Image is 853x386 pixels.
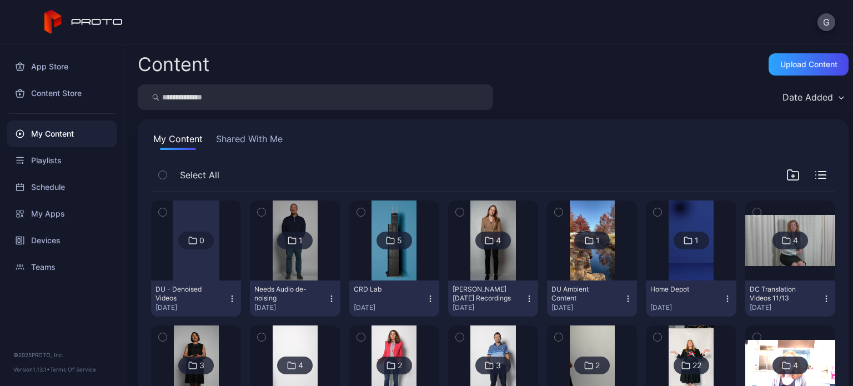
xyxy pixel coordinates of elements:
button: Shared With Me [214,132,285,150]
div: © 2025 PROTO, Inc. [13,350,111,359]
button: DC Translation Videos 11/13[DATE] [745,280,835,317]
div: Upload Content [780,60,837,69]
div: 5 [397,235,402,245]
div: 0 [199,235,204,245]
a: App Store [7,53,117,80]
div: 4 [793,235,798,245]
div: [DATE] [650,303,722,312]
div: 22 [693,360,701,370]
div: Date Added [782,92,833,103]
button: Date Added [777,84,849,110]
div: 1 [596,235,600,245]
div: 4 [298,360,303,370]
div: [DATE] [254,303,327,312]
div: [DATE] [750,303,822,312]
div: 3 [496,360,501,370]
div: Jane April 2025 Recordings [453,285,514,303]
button: Upload Content [769,53,849,76]
a: Content Store [7,80,117,107]
div: [DATE] [155,303,228,312]
div: Content [138,55,209,74]
span: Select All [180,168,219,182]
a: Terms Of Service [50,366,96,373]
div: 2 [595,360,600,370]
div: [DATE] [453,303,525,312]
div: CRD Lab [354,285,415,294]
div: 2 [398,360,402,370]
div: 4 [496,235,501,245]
div: 4 [793,360,798,370]
div: [DATE] [551,303,624,312]
div: 3 [199,360,204,370]
div: Needs Audio de-noising [254,285,315,303]
div: Home Depot [650,285,711,294]
a: My Apps [7,200,117,227]
div: DU Ambient Content [551,285,613,303]
a: Teams [7,254,117,280]
button: G [817,13,835,31]
div: [DATE] [354,303,426,312]
span: Version 1.13.1 • [13,366,50,373]
div: 1 [695,235,699,245]
div: DU - Denoised Videos [155,285,217,303]
button: Needs Audio de-noising[DATE] [250,280,340,317]
a: Schedule [7,174,117,200]
button: My Content [151,132,205,150]
a: My Content [7,121,117,147]
button: [PERSON_NAME] [DATE] Recordings[DATE] [448,280,538,317]
div: DC Translation Videos 11/13 [750,285,811,303]
button: DU - Denoised Videos[DATE] [151,280,241,317]
div: 1 [299,235,303,245]
a: Playlists [7,147,117,174]
button: CRD Lab[DATE] [349,280,439,317]
a: Devices [7,227,117,254]
button: Home Depot[DATE] [646,280,736,317]
button: DU Ambient Content[DATE] [547,280,637,317]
